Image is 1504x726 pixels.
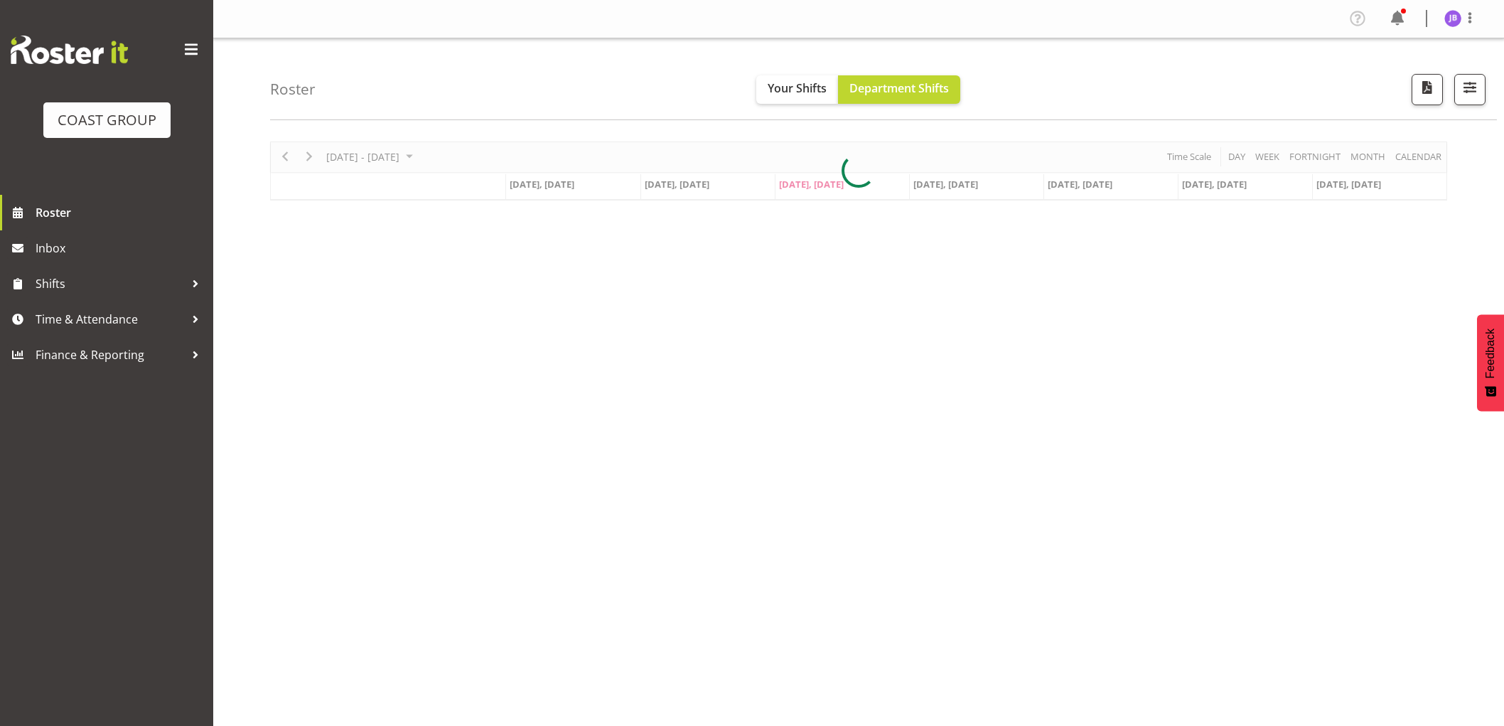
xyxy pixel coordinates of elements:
span: Shifts [36,273,185,294]
span: Department Shifts [849,80,949,96]
img: jarrod-bullock1157.jpg [1444,10,1461,27]
span: Your Shifts [768,80,827,96]
img: Rosterit website logo [11,36,128,64]
span: Time & Attendance [36,309,185,330]
button: Download a PDF of the roster according to the set date range. [1412,74,1443,105]
span: Feedback [1484,329,1497,378]
span: Finance & Reporting [36,344,185,365]
h4: Roster [270,81,316,97]
button: Filter Shifts [1454,74,1486,105]
span: Roster [36,202,206,223]
button: Your Shifts [756,75,838,104]
div: COAST GROUP [58,110,156,131]
button: Feedback - Show survey [1477,314,1504,411]
button: Department Shifts [838,75,960,104]
span: Inbox [36,237,206,259]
